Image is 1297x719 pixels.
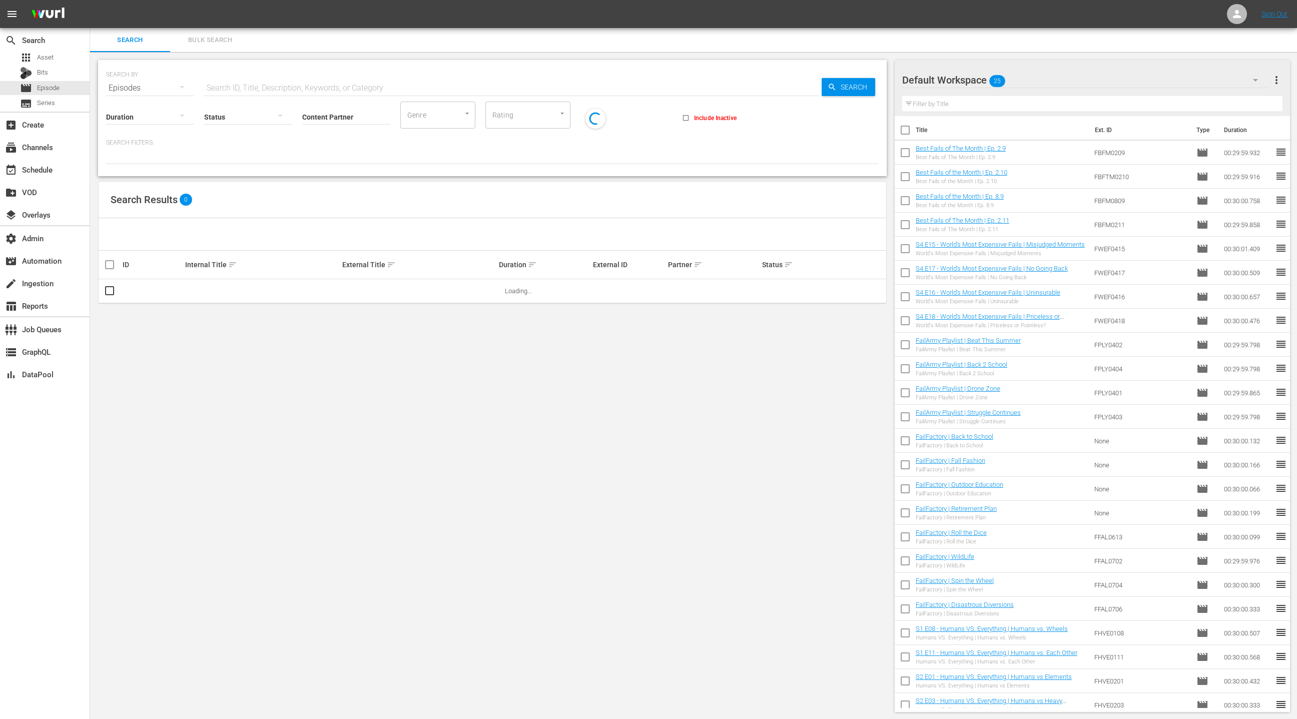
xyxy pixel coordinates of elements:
[916,514,997,521] div: FailFactory | Retirement Plan
[1090,213,1193,237] td: FBFM0211
[1270,74,1282,86] span: more_vert
[5,119,17,131] span: Create
[180,194,192,206] span: 0
[342,259,496,271] div: External Title
[1190,116,1218,144] th: Type
[1261,10,1287,18] a: Sign Out
[916,538,987,545] div: FailFactory | Roll the Dice
[916,682,1072,689] div: Humans VS. Everything | Humans vs Elements
[916,433,993,440] a: FailFactory | Back to School
[1196,243,1208,255] span: Episode
[1090,573,1193,597] td: FFAL0704
[1220,453,1275,477] td: 00:30:00.166
[1196,267,1208,279] span: Episode
[1090,525,1193,549] td: FFAL0613
[837,78,875,96] span: Search
[916,178,1007,185] div: Best Fails of the Month | Ep. 2.10
[1196,627,1208,639] span: Episode
[1090,693,1193,717] td: FHVE0203
[916,346,1021,353] div: FailArmy Playlist | Beat This Summer
[1196,195,1208,207] span: Episode
[5,300,17,312] span: Reports
[916,385,1000,392] a: FailArmy Playlist | Drone Zone
[1220,693,1275,717] td: 00:30:00.333
[989,71,1005,92] span: 25
[1275,506,1287,518] span: reorder
[1275,482,1287,494] span: reorder
[1275,530,1287,542] span: reorder
[1220,549,1275,573] td: 00:29:59.976
[37,53,54,63] span: Asset
[916,634,1068,641] div: Humans VS. Everything | Humans vs. Wheels
[1196,291,1208,303] span: Episode
[1220,333,1275,357] td: 00:29:59.798
[916,562,974,569] div: FailFactory | WildLife
[916,658,1077,665] div: Humans VS. Everything | Humans vs. Each Other
[24,3,72,26] img: ans4CAIJ8jUAAAAAAAAAAAAAAAAAAAAAAAAgQb4GAAAAAAAAAAAAAAAAAAAAAAAAJMjXAAAAAAAAAAAAAAAAAAAAAAAAgAT5G...
[1090,261,1193,285] td: FWEF0417
[1196,363,1208,375] span: Episode
[1275,338,1287,350] span: reorder
[1196,531,1208,543] span: Episode
[1196,603,1208,615] span: Episode
[1196,171,1208,183] span: Episode
[1275,410,1287,422] span: reorder
[1090,597,1193,621] td: FFAL0706
[123,261,182,269] div: ID
[1275,218,1287,230] span: reorder
[916,241,1085,248] a: S4 E15 - World's Most Expensive Fails | Misjudged Moments
[1220,261,1275,285] td: 00:30:00.509
[916,697,1066,712] a: S2 E03 - Humans VS. Everything | Humans vs Heavy Machines
[916,298,1060,305] div: World's Most Expensive Fails | Uninsurable
[1090,621,1193,645] td: FHVE0108
[916,250,1085,257] div: World's Most Expensive Fails | Misjudged Moments
[916,586,994,593] div: FailFactory | Spin the Wheel
[916,553,974,560] a: FailFactory | WildLife
[1275,362,1287,374] span: reorder
[1090,669,1193,693] td: FHVE0201
[916,649,1077,656] a: S1 E11 - Humans VS. Everything | Humans vs. Each Other
[5,209,17,221] span: Overlays
[916,457,985,464] a: FailFactory | Fall Fashion
[1220,141,1275,165] td: 00:29:59.932
[1196,651,1208,663] span: Episode
[1275,554,1287,566] span: reorder
[1220,597,1275,621] td: 00:30:00.333
[5,35,17,47] span: Search
[1275,698,1287,710] span: reorder
[505,287,532,295] span: Loading...
[916,337,1021,344] a: FailArmy Playlist | Beat This Summer
[5,324,17,336] span: Job Queues
[1196,507,1208,519] span: Episode
[1220,621,1275,645] td: 00:30:00.507
[1275,626,1287,638] span: reorder
[1220,213,1275,237] td: 00:29:59.858
[5,346,17,358] span: GraphQL
[1196,675,1208,687] span: Episode
[1090,237,1193,261] td: FWEF0415
[1196,459,1208,471] span: Episode
[1275,602,1287,614] span: reorder
[916,154,1006,161] div: Best Fails of The Month | Ep. 2.9
[1196,147,1208,159] span: Episode
[1090,429,1193,453] td: None
[20,67,32,79] div: Bits
[1220,501,1275,525] td: 00:30:00.199
[499,259,590,271] div: Duration
[1090,453,1193,477] td: None
[106,74,194,102] div: Episodes
[1275,458,1287,470] span: reorder
[1196,339,1208,351] span: Episode
[1090,189,1193,213] td: FBFM0809
[20,52,32,64] span: Asset
[1090,477,1193,501] td: None
[1196,483,1208,495] span: Episode
[916,610,1014,617] div: FailFactory | Disastrous Diversions
[916,577,994,584] a: FailFactory | Spin the Wheel
[176,35,244,46] span: Bulk Search
[387,260,396,269] span: sort
[916,289,1060,296] a: S4 E16 - World's Most Expensive Fails | Uninsurable
[916,169,1007,176] a: Best Fails of the Month | Ep. 2.10
[916,265,1068,272] a: S4 E17 - World's Most Expensive Fails | No Going Back
[1275,194,1287,206] span: reorder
